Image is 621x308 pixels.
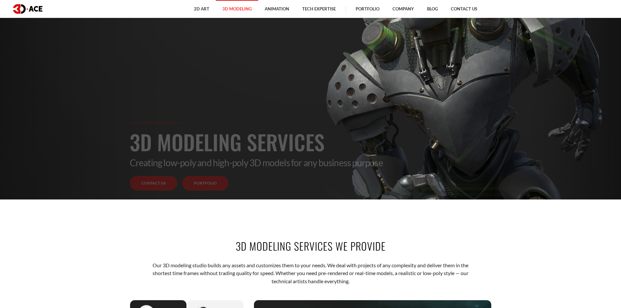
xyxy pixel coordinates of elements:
img: logo dark [13,4,42,14]
a: Contact us [130,176,177,191]
h2: 3D modeling services we provide [130,239,492,253]
a: Portfolio [182,176,229,191]
h1: 3D Modeling Services [130,126,492,157]
p: Our 3D modeling studio builds any assets and customizes them to your needs. We deal with projects... [150,261,471,285]
p: Creating low-poly and high-poly 3D models for any business purpose [130,157,492,168]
